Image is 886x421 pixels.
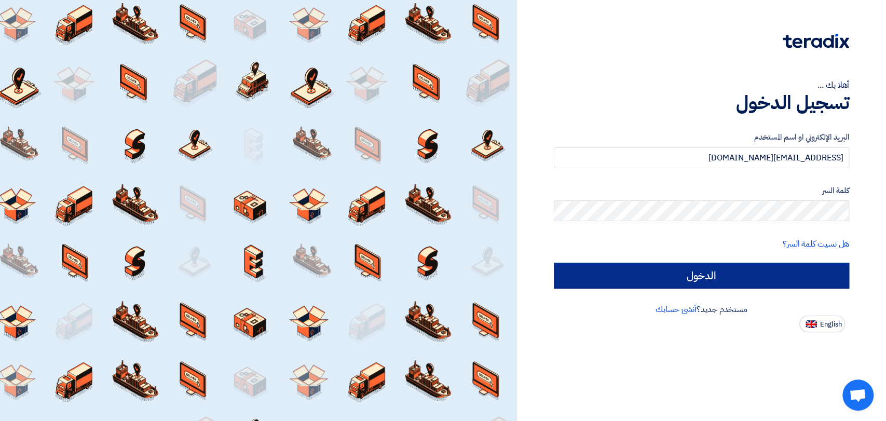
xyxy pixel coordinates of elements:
[842,379,874,411] div: Open chat
[820,321,842,328] span: English
[554,185,849,197] label: كلمة السر
[554,147,849,168] input: أدخل بريد العمل الإلكتروني او اسم المستخدم الخاص بك ...
[554,131,849,143] label: البريد الإلكتروني او اسم المستخدم
[799,316,845,332] button: English
[656,303,697,316] a: أنشئ حسابك
[806,320,817,328] img: en-US.png
[554,79,849,91] div: أهلا بك ...
[783,238,849,250] a: هل نسيت كلمة السر؟
[554,303,849,316] div: مستخدم جديد؟
[783,34,849,48] img: Teradix logo
[554,91,849,114] h1: تسجيل الدخول
[554,263,849,289] input: الدخول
